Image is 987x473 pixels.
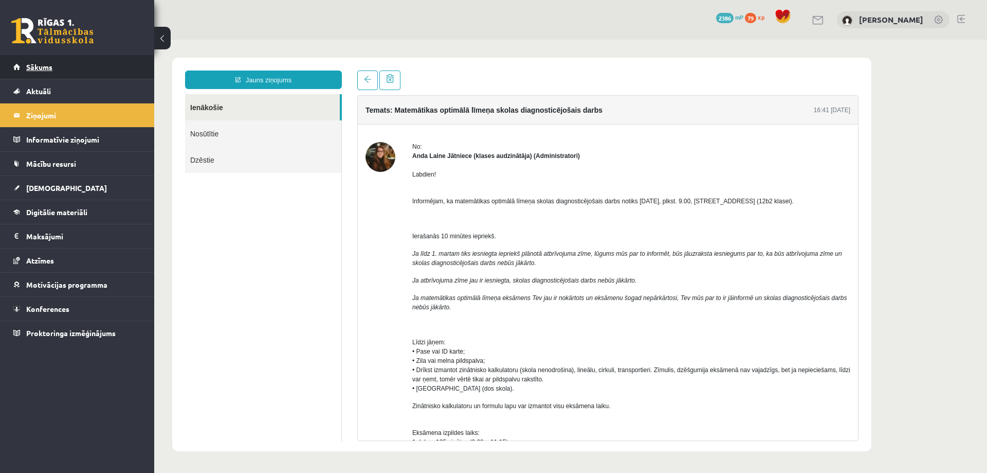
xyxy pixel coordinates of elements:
[258,158,639,165] span: Informējam, ka matemātikas optimālā līmeņa skolas diagnosticējošais darbs notiks [DATE], plkst. 9...
[13,224,141,248] a: Maksājumi
[26,86,51,96] span: Aktuāli
[31,107,187,133] a: Dzēstie
[26,183,107,192] span: [DEMOGRAPHIC_DATA]
[26,280,107,289] span: Motivācijas programma
[13,103,141,127] a: Ziņojumi
[258,131,282,138] span: Labdien!
[211,66,448,75] h4: Temats: Matemātikas optimālā līmeņa skolas diagnosticējošais darbs
[26,62,52,72] span: Sākums
[13,273,141,296] a: Motivācijas programma
[11,18,94,44] a: Rīgas 1. Tālmācības vidusskola
[26,256,54,265] span: Atzīmes
[258,193,342,200] span: Ierašanās 10 minūtes iepriekš.
[26,128,141,151] legend: Informatīvie ziņojumi
[745,13,756,23] span: 79
[13,152,141,176] a: Mācību resursi
[258,390,359,425] span: Eksāmena izpildes laiks: 1.daļa – 135minūtes (9.00 – 11.15) Starpbrīdis – 15 minūtes 2. daļa - 10...
[745,13,770,21] a: 79 xp
[31,81,187,107] a: Nosūtītie
[13,176,141,200] a: [DEMOGRAPHIC_DATA]
[258,113,426,120] strong: Anda Laine Jātniece (klases audzinātāja) (Administratori)
[758,13,764,21] span: xp
[13,200,141,224] a: Digitālie materiāli
[258,255,693,262] i: Ja matemātikas optimālā līmeņa eksāmens Tev jau ir nokārtots un eksāmenu šogad nepārkārtosi, Tev ...
[31,31,188,49] a: Jauns ziņojums
[258,237,442,244] i: Ja atbrīvojuma zīme jau ir iesniegta, skolas diagnosticējošais darbs
[13,321,141,345] a: Proktoringa izmēģinājums
[13,79,141,103] a: Aktuāli
[258,211,688,227] i: Ja līdz 1. martam tiks iesniegta iepriekš plānotā atbrīvojuma zīme, lūgums mūs par to informēt, b...
[258,264,297,271] i: nebūs jākārto.
[26,103,141,127] legend: Ziņojumi
[343,220,381,227] i: nebūs jākārto.
[859,14,923,25] a: [PERSON_NAME]
[444,237,482,244] i: nebūs jākārto.
[716,13,743,21] a: 2386 mP
[13,128,141,151] a: Informatīvie ziņojumi
[26,207,87,217] span: Digitālie materiāli
[258,363,456,370] span: Zinātnisko kalkulatoru un formulu lapu var izmantot visu eksāmena laiku.
[258,102,696,112] div: No:
[735,13,743,21] span: mP
[842,15,852,26] img: Emīls Linde
[26,224,141,248] legend: Maksājumi
[660,66,696,75] div: 16:41 [DATE]
[26,159,76,168] span: Mācību resursi
[13,55,141,79] a: Sākums
[31,55,186,81] a: Ienākošie
[13,249,141,272] a: Atzīmes
[258,299,696,353] span: Līdzi jāņem: • Pase vai ID karte; • Zila vai melna pildspalva; • Drīkst izmantot zinātnisko kalku...
[26,304,69,313] span: Konferences
[211,102,241,132] img: Anda Laine Jātniece (klases audzinātāja)
[13,297,141,321] a: Konferences
[26,328,116,338] span: Proktoringa izmēģinājums
[716,13,734,23] span: 2386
